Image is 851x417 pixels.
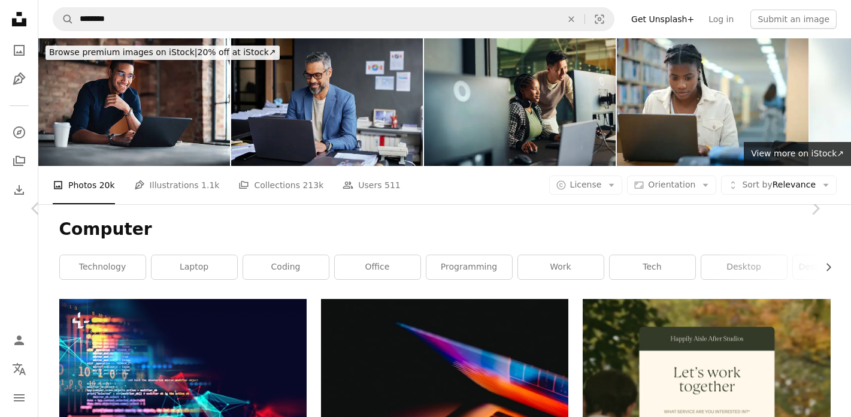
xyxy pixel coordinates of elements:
[617,38,808,166] img: Black woman, student and laptop in library for education, research or studying in school. Girl, c...
[744,142,851,166] a: View more on iStock↗
[343,166,400,204] a: Users 511
[38,38,287,67] a: Browse premium images on iStock|20% off at iStock↗
[59,219,831,240] h1: Computer
[627,176,716,195] button: Orientation
[424,38,616,166] img: Software engineers collaborating on a project, analyzing code on computer monitors in office
[53,8,74,31] button: Search Unsplash
[701,10,741,29] a: Log in
[38,38,230,166] img: Young Professional Working on Laptop in Modern Office Setting
[558,8,585,31] button: Clear
[7,149,31,173] a: Collections
[7,328,31,352] a: Log in / Sign up
[742,179,816,191] span: Relevance
[721,176,837,195] button: Sort byRelevance
[701,255,787,279] a: desktop
[335,255,420,279] a: office
[49,47,197,57] span: Browse premium images on iStock |
[7,120,31,144] a: Explore
[60,255,146,279] a: technology
[7,38,31,62] a: Photos
[7,357,31,381] button: Language
[7,67,31,91] a: Illustrations
[624,10,701,29] a: Get Unsplash+
[518,255,604,279] a: work
[49,47,276,57] span: 20% off at iStock ↗
[585,8,614,31] button: Visual search
[817,255,831,279] button: scroll list to the right
[231,38,423,166] img: Successfull middle eastern man using laptop at work
[750,10,837,29] button: Submit an image
[53,7,614,31] form: Find visuals sitewide
[7,386,31,410] button: Menu
[201,179,219,192] span: 1.1k
[570,180,602,189] span: License
[302,179,323,192] span: 213k
[426,255,512,279] a: programming
[238,166,323,204] a: Collections 213k
[751,149,844,158] span: View more on iStock ↗
[134,166,220,204] a: Illustrations 1.1k
[152,255,237,279] a: laptop
[779,151,851,266] a: Next
[384,179,401,192] span: 511
[742,180,772,189] span: Sort by
[243,255,329,279] a: coding
[59,373,307,384] a: Programming code abstract technology background of software developer and Computer script
[549,176,623,195] button: License
[648,180,695,189] span: Orientation
[610,255,695,279] a: tech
